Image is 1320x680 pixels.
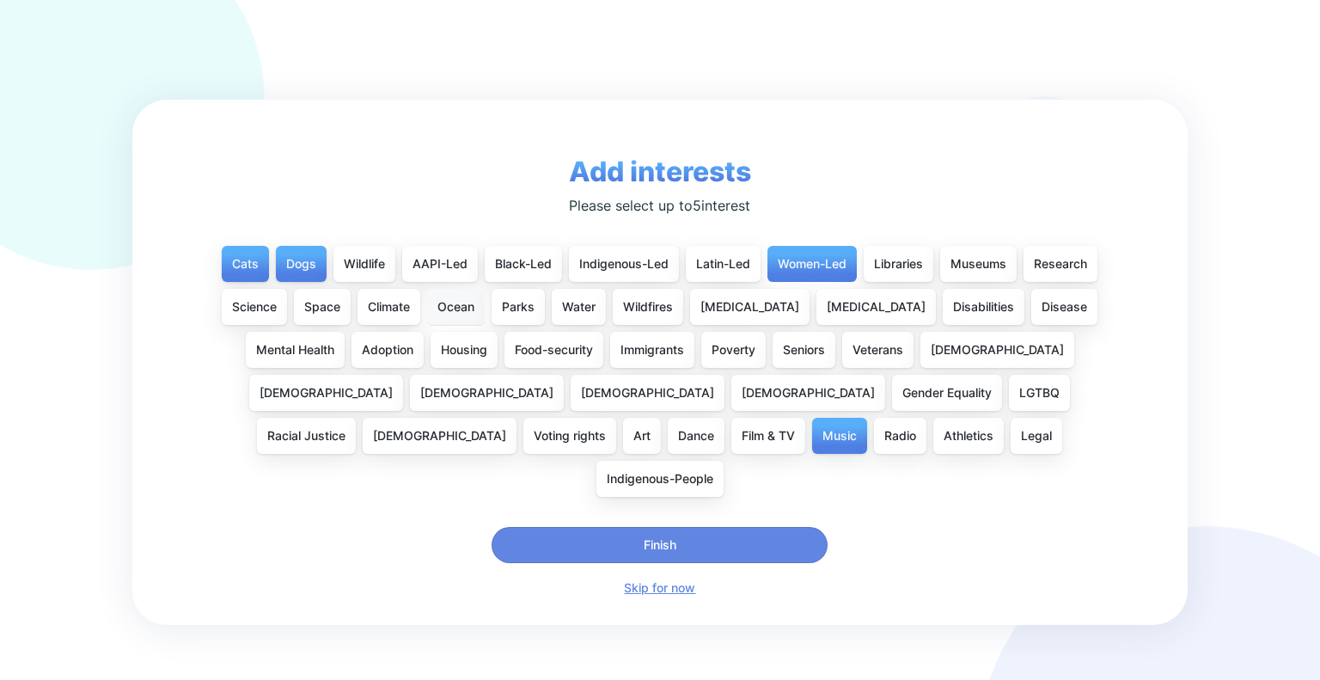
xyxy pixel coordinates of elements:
[286,255,316,273] span: Dogs
[420,384,553,401] span: [DEMOGRAPHIC_DATA]
[502,298,535,315] span: Parks
[1021,427,1052,444] span: Legal
[562,298,596,315] span: Water
[623,418,661,454] button: Art
[610,332,694,368] button: Immigrants
[940,246,1017,282] button: Museums
[783,341,825,358] span: Seniors
[742,427,795,444] span: Film & TV
[816,289,936,325] button: [MEDICAL_DATA]
[773,332,835,368] button: Seniors
[902,384,992,401] span: Gender Equality
[778,255,846,273] span: Women-Led
[294,289,351,325] button: Space
[495,255,552,273] span: Black-Led
[412,255,467,273] span: AAPI-Led
[953,298,1014,315] span: Disabilities
[232,255,259,273] span: Cats
[410,375,564,411] button: [DEMOGRAPHIC_DATA]
[623,298,673,315] span: Wildfires
[492,289,545,325] button: Parks
[249,375,403,411] button: [DEMOGRAPHIC_DATA]
[644,536,676,554] span: Finish
[613,289,683,325] button: Wildfires
[1011,418,1062,454] button: Legal
[950,255,1006,273] span: Museums
[920,332,1074,368] button: [DEMOGRAPHIC_DATA]
[701,332,766,368] button: Poverty
[620,341,684,358] span: Immigrants
[260,384,393,401] span: [DEMOGRAPHIC_DATA]
[276,246,327,282] button: Dogs
[842,332,914,368] button: Veterans
[402,246,478,282] button: AAPI-Led
[1042,298,1087,315] span: Disease
[943,289,1024,325] button: Disabilities
[257,418,356,454] button: Racial Justice
[333,246,395,282] button: Wildlife
[852,341,903,358] span: Veterans
[731,375,885,411] button: [DEMOGRAPHIC_DATA]
[431,332,498,368] button: Housing
[633,427,651,444] span: Art
[246,332,345,368] button: Mental Health
[256,341,334,358] span: Mental Health
[357,289,420,325] button: Climate
[485,246,562,282] button: Black-Led
[362,341,413,358] span: Adoption
[742,384,875,401] span: [DEMOGRAPHIC_DATA]
[368,298,410,315] span: Climate
[933,418,1004,454] button: Athletics
[492,527,828,563] button: Finish
[427,289,485,325] button: Ocean
[1034,255,1087,273] span: Research
[1009,375,1070,411] button: LGTBQ
[581,384,714,401] span: [DEMOGRAPHIC_DATA]
[696,255,750,273] span: Latin-Led
[884,427,916,444] span: Radio
[232,298,277,315] span: Science
[864,246,933,282] button: Libraries
[579,255,669,273] span: Indigenous-Led
[1024,246,1097,282] button: Research
[686,246,761,282] button: Latin-Led
[1031,289,1097,325] button: Disease
[1019,384,1060,401] span: LGTBQ
[668,418,724,454] button: Dance
[569,155,751,188] span: Add interests
[596,461,724,497] button: Indigenous-People
[874,418,926,454] button: Radio
[363,418,516,454] button: [DEMOGRAPHIC_DATA]
[712,341,755,358] span: Poverty
[874,255,923,273] span: Libraries
[812,418,867,454] button: Music
[222,246,269,282] button: Cats
[944,427,993,444] span: Athletics
[822,427,857,444] span: Music
[504,332,603,368] button: Food-security
[624,580,695,596] span: Skip for now
[267,427,345,444] span: Racial Justice
[515,341,593,358] span: Food-security
[569,246,679,282] button: Indigenous-Led
[607,470,713,487] span: Indigenous-People
[373,427,506,444] span: [DEMOGRAPHIC_DATA]
[569,195,750,216] span: Please select up to 5 interest
[892,375,1002,411] button: Gender Equality
[731,418,805,454] button: Film & TV
[700,298,799,315] span: [MEDICAL_DATA]
[767,246,857,282] button: Women-Led
[552,289,606,325] button: Water
[344,255,385,273] span: Wildlife
[534,427,606,444] span: Voting rights
[441,341,487,358] span: Housing
[523,418,616,454] button: Voting rights
[222,289,287,325] button: Science
[827,298,926,315] span: [MEDICAL_DATA]
[678,427,714,444] span: Dance
[571,375,724,411] button: [DEMOGRAPHIC_DATA]
[931,341,1064,358] span: [DEMOGRAPHIC_DATA]
[437,298,474,315] span: Ocean
[304,298,340,315] span: Space
[351,332,424,368] button: Adoption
